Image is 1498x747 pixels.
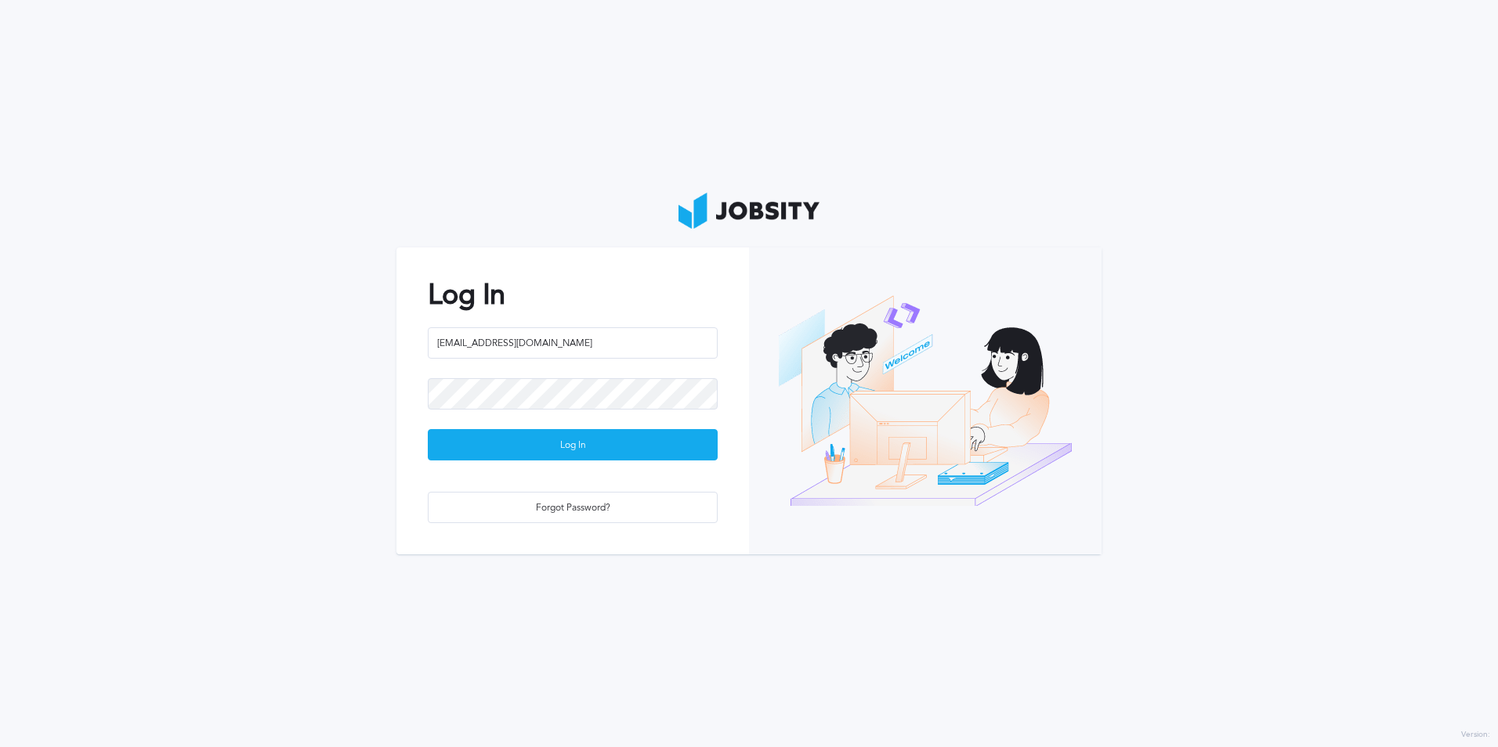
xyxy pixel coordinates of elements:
h2: Log In [428,279,718,311]
button: Log In [428,429,718,460]
label: Version: [1461,731,1490,740]
button: Forgot Password? [428,492,718,523]
input: Email [428,327,718,359]
div: Forgot Password? [429,493,717,524]
div: Log In [429,430,717,461]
